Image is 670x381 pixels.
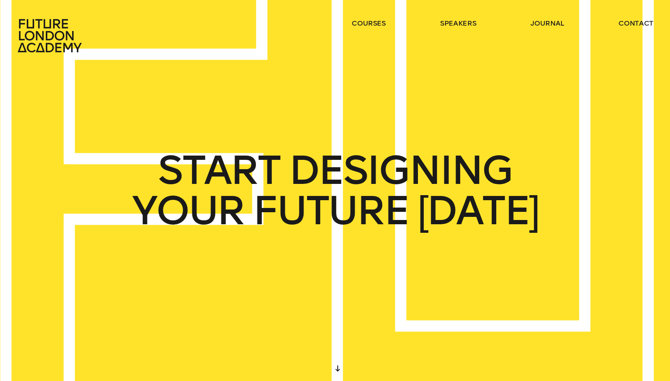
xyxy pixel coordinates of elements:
span: START [158,150,280,190]
a: contact [618,19,653,28]
span: YOUR [132,190,244,231]
span: [DATE] [418,190,539,231]
span: DESIGNING [289,150,512,190]
span: FUTURE [253,190,409,231]
a: courses [352,19,386,28]
a: speakers [440,19,476,28]
a: journal [530,19,564,28]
